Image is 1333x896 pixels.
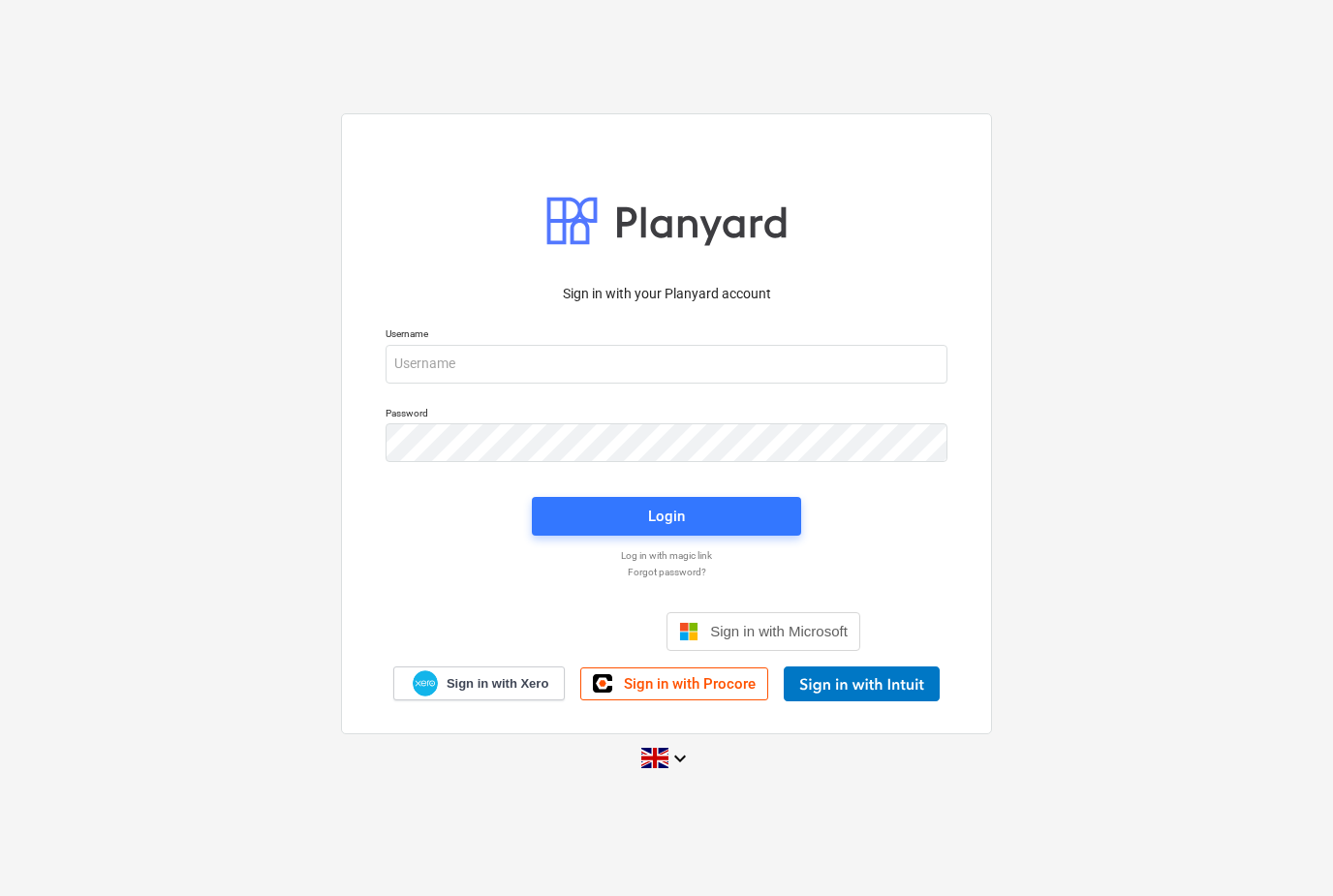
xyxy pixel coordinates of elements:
[386,327,947,344] p: Username
[376,549,957,562] a: Log in with magic link
[393,666,566,700] a: Sign in with Xero
[624,675,756,693] span: Sign in with Procore
[710,623,848,639] span: Sign in with Microsoft
[668,747,692,770] i: keyboard_arrow_down
[413,670,438,696] img: Xero logo
[386,407,947,423] p: Password
[580,667,768,700] a: Sign in with Procore
[648,504,685,529] div: Login
[386,284,947,304] p: Sign in with your Planyard account
[679,622,698,641] img: Microsoft logo
[473,610,651,653] div: Sign in with Google. Opens in new tab
[386,345,947,384] input: Username
[532,497,801,536] button: Login
[376,566,957,578] a: Forgot password?
[463,610,661,653] iframe: Sign in with Google Button
[447,675,548,693] span: Sign in with Xero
